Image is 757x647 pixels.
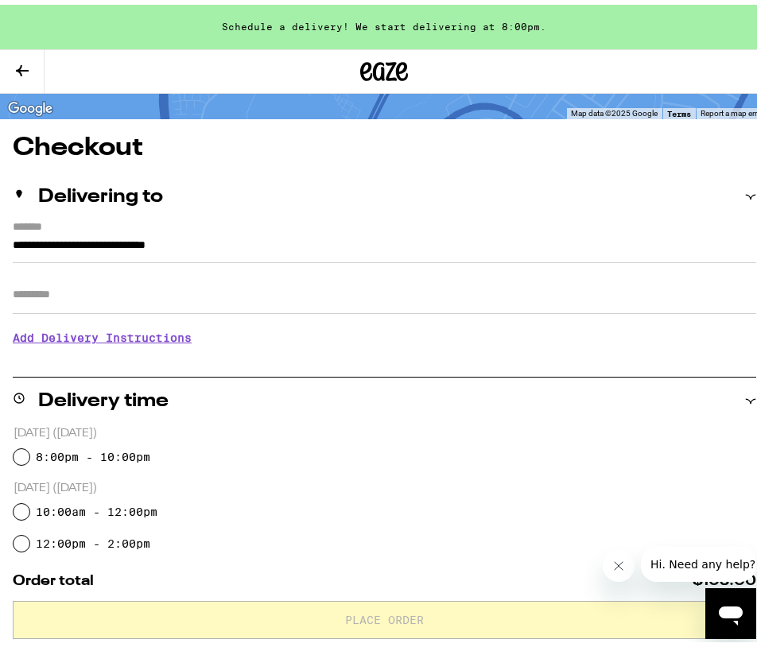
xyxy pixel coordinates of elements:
[4,94,56,114] a: Open this area in Google Maps (opens a new window)
[603,545,635,577] iframe: Close message
[36,446,150,459] label: 8:00pm - 10:00pm
[641,542,756,577] iframe: Message from company
[4,94,56,114] img: Google
[705,583,756,634] iframe: Button to launch messaging window
[14,476,756,491] p: [DATE] ([DATE])
[13,315,756,351] h3: Add Delivery Instructions
[14,421,756,436] p: [DATE] ([DATE])
[13,130,756,156] h1: Checkout
[13,596,756,634] button: Place Order
[13,351,756,364] p: We'll contact you at [PHONE_NUMBER] when we arrive
[38,183,163,202] h2: Delivering to
[36,501,157,513] label: 10:00am - 12:00pm
[38,387,169,406] h2: Delivery time
[571,104,658,113] span: Map data ©2025 Google
[36,533,150,545] label: 12:00pm - 2:00pm
[13,569,94,583] span: Order total
[345,610,424,621] span: Place Order
[667,104,691,114] a: Terms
